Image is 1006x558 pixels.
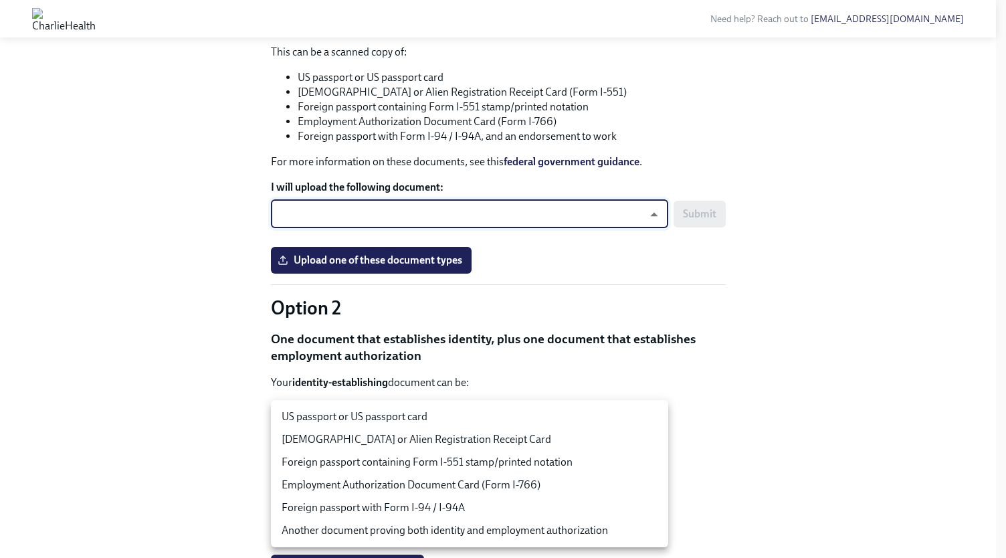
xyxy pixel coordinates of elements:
[271,496,668,519] li: Foreign passport with Form I-94 / I-94A
[271,428,668,451] li: [DEMOGRAPHIC_DATA] or Alien Registration Receipt Card
[271,474,668,496] li: Employment Authorization Document Card (Form I-766)
[271,451,668,474] li: Foreign passport containing Form I-551 stamp/printed notation
[271,405,668,428] li: US passport or US passport card
[271,519,668,542] li: Another document proving both identity and employment authorization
